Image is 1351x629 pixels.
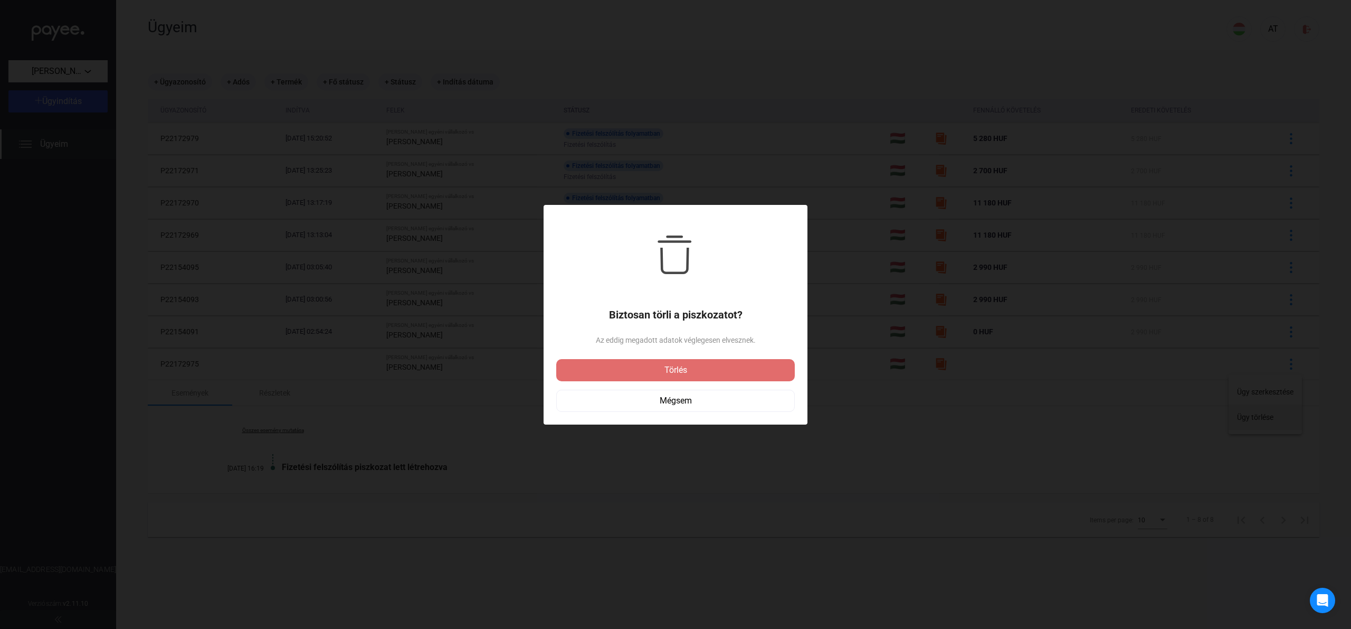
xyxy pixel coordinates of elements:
[556,390,795,412] button: Mégsem
[556,334,795,346] span: Az eddig megadott adatok véglegesen elvesznek.
[556,359,795,381] button: Törlés
[657,236,695,274] img: trash-black
[1310,588,1335,613] div: Open Intercom Messenger
[556,308,795,321] h1: Biztosan törli a piszkozatot?
[560,395,791,407] div: Mégsem
[559,364,792,377] div: Törlés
